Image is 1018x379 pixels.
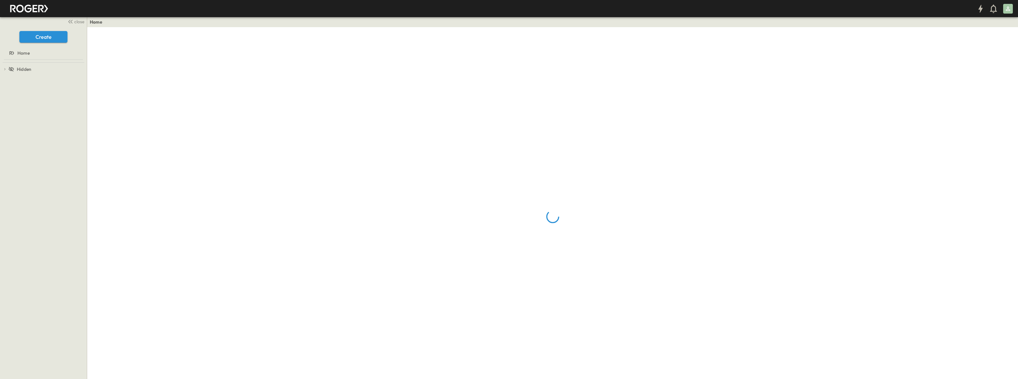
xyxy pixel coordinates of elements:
span: Home [17,50,30,56]
nav: breadcrumbs [90,19,106,25]
span: Hidden [17,66,31,72]
button: close [65,17,86,26]
button: Create [19,31,67,43]
span: close [74,18,84,25]
a: Home [90,19,102,25]
a: Home [1,49,84,58]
